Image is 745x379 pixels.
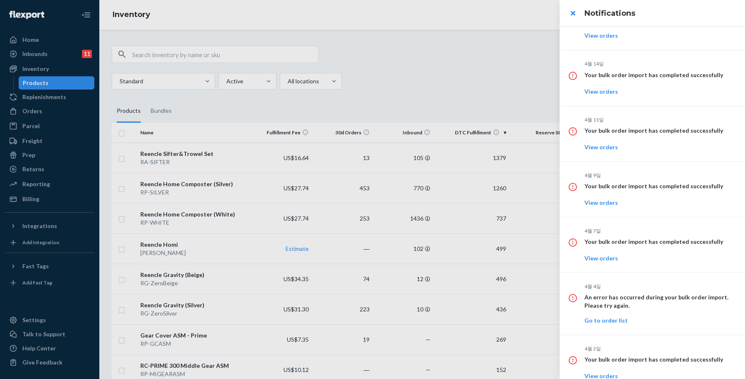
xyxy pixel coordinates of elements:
[584,283,735,290] p: 4월 4일
[584,116,735,123] p: 4월 11일
[584,143,618,151] a: View orders
[584,317,628,324] a: Go to order list
[584,238,735,246] p: Your bulk order import has completed successfully
[584,60,735,67] p: 4월 14일
[584,32,618,39] a: View orders
[584,345,735,352] p: 4월 2일
[584,355,735,364] p: Your bulk order import has completed successfully
[584,172,735,179] p: 4월 9일
[584,255,618,262] a: View orders
[584,199,618,206] a: View orders
[584,182,735,190] p: Your bulk order import has completed successfully
[584,71,735,79] p: Your bulk order import has completed successfully
[584,227,735,234] p: 4월 7일
[584,88,618,95] a: View orders
[584,8,735,19] h3: Notifications
[584,293,735,310] p: An error has occurred during your bulk order import. Please try again.
[584,126,735,135] p: Your bulk order import has completed successfully
[565,5,581,22] button: close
